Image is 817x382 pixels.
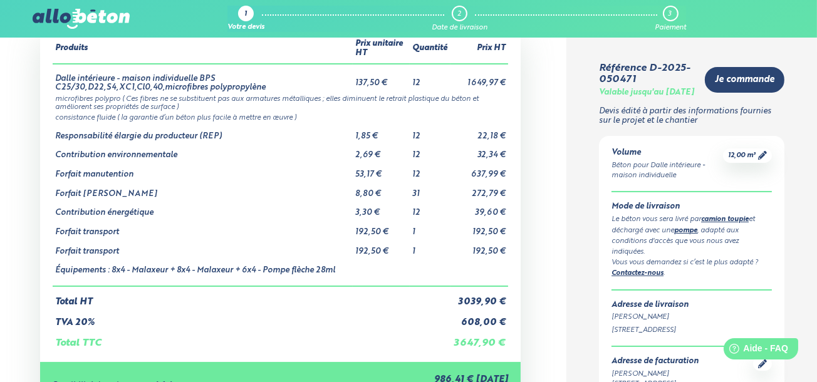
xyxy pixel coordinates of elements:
[674,227,697,234] a: pompe
[53,180,353,199] td: Forfait [PERSON_NAME]
[53,122,353,142] td: Responsabilité élargie du producteur (REP)
[705,67,784,93] a: Je commande
[410,122,450,142] td: 12
[450,141,508,160] td: 32,34 €
[53,93,508,111] td: microfibres polypro ( Ces fibres ne se substituent pas aux armatures métalliques ; elles diminuen...
[244,11,247,19] div: 1
[410,34,450,63] th: Quantité
[450,160,508,180] td: 637,99 €
[450,34,508,63] th: Prix HT
[353,34,410,63] th: Prix unitaire HT
[353,160,410,180] td: 53,17 €
[599,63,695,86] div: Référence D-2025-050471
[410,141,450,160] td: 12
[227,6,264,32] a: 1 Votre devis
[410,218,450,237] td: 1
[611,257,772,279] div: Vous vous demandez si c’est le plus adapté ? .
[53,328,450,349] td: Total TTC
[353,141,410,160] td: 2,69 €
[353,218,410,237] td: 192,50 €
[53,286,450,307] td: Total HT
[611,202,772,212] div: Mode de livraison
[53,64,353,93] td: Dalle intérieure - maison individuelle BPS C25/30,D22,S4,XC1,Cl0,40,microfibres polypropylène
[450,237,508,257] td: 192,50 €
[53,237,353,257] td: Forfait transport
[611,301,772,310] div: Adresse de livraison
[33,9,129,29] img: allobéton
[410,199,450,218] td: 12
[599,107,784,125] p: Devis édité à partir des informations fournies sur le projet et le chantier
[53,307,450,328] td: TVA 20%
[53,111,508,122] td: consistance fluide ( la garantie d’un béton plus facile à mettre en œuvre )
[227,24,264,32] div: Votre devis
[450,180,508,199] td: 272,79 €
[611,214,772,257] div: Le béton vous sera livré par et déchargé avec une , adapté aux conditions d'accès que vous nous a...
[715,75,774,85] span: Je commande
[53,160,353,180] td: Forfait manutention
[611,357,699,366] div: Adresse de facturation
[599,88,694,98] div: Valable jusqu'au [DATE]
[450,199,508,218] td: 39,60 €
[611,312,772,323] div: [PERSON_NAME]
[53,34,353,63] th: Produits
[432,6,487,32] a: 2 Date de livraison
[53,256,353,286] td: Équipements : 8x4 - Malaxeur + 8x4 - Malaxeur + 6x4 - Pompe flèche 28ml
[410,160,450,180] td: 12
[611,325,772,336] div: [STREET_ADDRESS]
[655,6,686,32] a: 3 Paiement
[611,369,699,379] div: [PERSON_NAME]
[353,64,410,93] td: 137,50 €
[53,218,353,237] td: Forfait transport
[611,270,663,277] a: Contactez-nous
[457,10,461,18] div: 2
[353,180,410,199] td: 8,80 €
[450,328,508,349] td: 3 647,90 €
[53,141,353,160] td: Contribution environnementale
[611,148,723,158] div: Volume
[353,199,410,218] td: 3,30 €
[450,122,508,142] td: 22,18 €
[669,10,672,18] div: 3
[450,64,508,93] td: 1 649,97 €
[53,199,353,218] td: Contribution énergétique
[353,122,410,142] td: 1,85 €
[450,307,508,328] td: 608,00 €
[410,64,450,93] td: 12
[705,333,803,368] iframe: Help widget launcher
[432,24,487,32] div: Date de livraison
[450,286,508,307] td: 3 039,90 €
[410,180,450,199] td: 31
[701,216,749,223] a: camion toupie
[353,237,410,257] td: 192,50 €
[450,218,508,237] td: 192,50 €
[611,160,723,182] div: Béton pour Dalle intérieure - maison individuelle
[655,24,686,32] div: Paiement
[410,237,450,257] td: 1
